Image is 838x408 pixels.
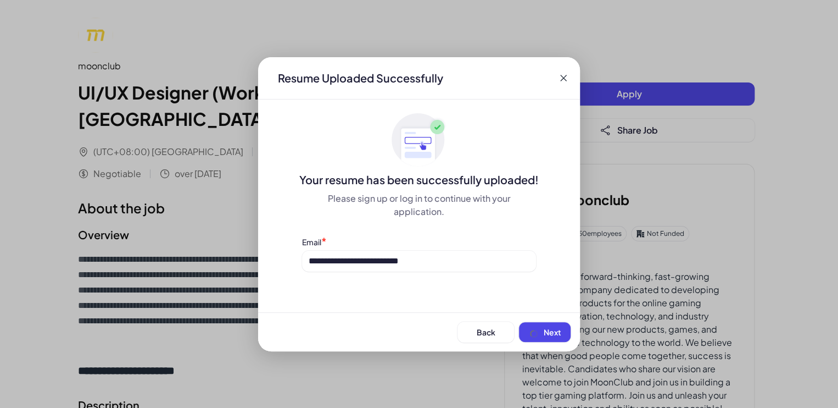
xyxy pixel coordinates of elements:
button: Back [457,322,514,343]
div: Please sign up or log in to continue with your application. [302,192,536,218]
label: Email [302,237,321,247]
img: ApplyedMaskGroup3.svg [392,113,446,168]
div: Your resume has been successfully uploaded! [258,172,580,188]
span: Back [477,327,495,337]
div: Resume Uploaded Successfully [269,70,452,86]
